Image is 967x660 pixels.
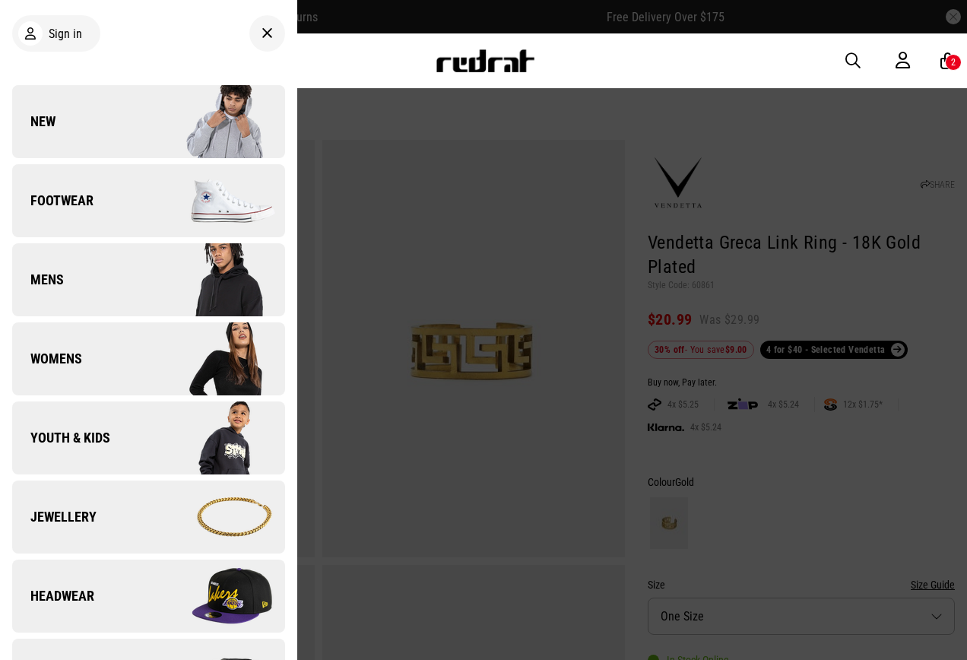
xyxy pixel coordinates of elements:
[12,322,285,395] a: Womens Company
[148,400,284,476] img: Company
[148,479,284,555] img: Company
[148,84,284,160] img: Company
[12,113,55,131] span: New
[148,558,284,634] img: Company
[12,192,94,210] span: Footwear
[12,587,94,605] span: Headwear
[12,243,285,316] a: Mens Company
[148,163,284,239] img: Company
[951,57,956,68] div: 2
[12,560,285,633] a: Headwear Company
[12,481,285,554] a: Jewellery Company
[148,242,284,318] img: Company
[12,85,285,158] a: New Company
[148,321,284,397] img: Company
[435,49,535,72] img: Redrat logo
[12,429,110,447] span: Youth & Kids
[12,401,285,474] a: Youth & Kids Company
[12,6,58,52] button: Open LiveChat chat widget
[12,350,82,368] span: Womens
[12,508,97,526] span: Jewellery
[49,27,82,41] span: Sign in
[12,271,64,289] span: Mens
[12,164,285,237] a: Footwear Company
[940,53,955,69] a: 2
